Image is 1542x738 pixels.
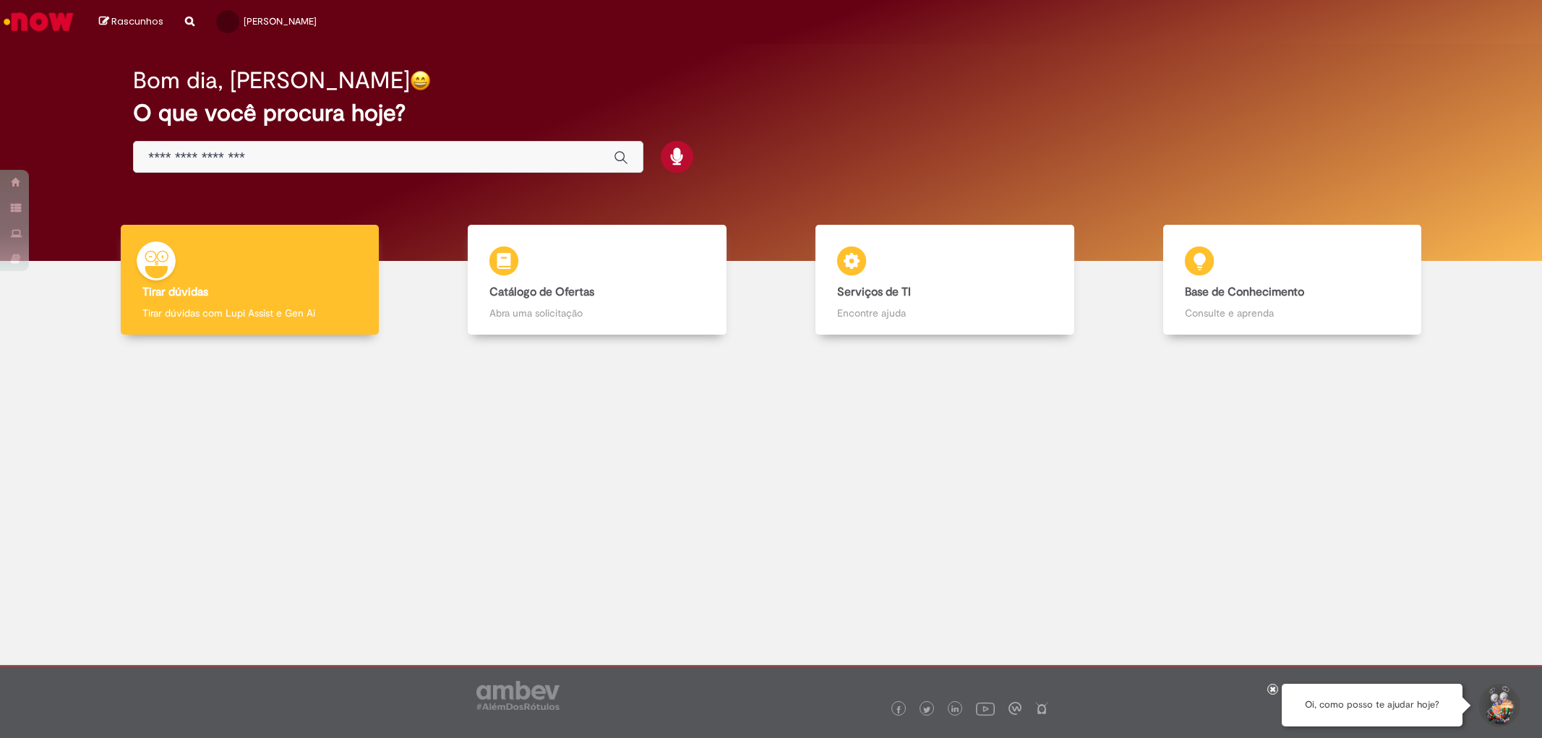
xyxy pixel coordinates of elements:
img: happy-face.png [410,70,431,91]
div: Oi, como posso te ajudar hoje? [1282,684,1462,726]
button: Iniciar Conversa de Suporte [1477,684,1520,727]
p: Abra uma solicitação [489,306,704,320]
p: Encontre ajuda [837,306,1052,320]
img: logo_footer_facebook.png [895,706,902,713]
b: Base de Conhecimento [1185,285,1304,299]
b: Serviços de TI [837,285,911,299]
p: Tirar dúvidas com Lupi Assist e Gen Ai [142,306,357,320]
a: Rascunhos [99,15,163,29]
h2: O que você procura hoje? [133,100,1408,126]
img: ServiceNow [1,7,76,36]
a: Serviços de TI Encontre ajuda [771,225,1119,335]
img: logo_footer_ambev_rotulo_gray.png [476,681,560,710]
a: Base de Conhecimento Consulte e aprenda [1118,225,1466,335]
span: Rascunhos [111,14,163,28]
img: logo_footer_linkedin.png [951,705,959,714]
span: [PERSON_NAME] [244,15,317,27]
img: logo_footer_twitter.png [923,706,930,713]
h2: Bom dia, [PERSON_NAME] [133,68,410,93]
b: Tirar dúvidas [142,285,208,299]
img: logo_footer_naosei.png [1035,702,1048,715]
img: logo_footer_youtube.png [976,699,995,718]
p: Consulte e aprenda [1185,306,1400,320]
b: Catálogo de Ofertas [489,285,594,299]
a: Tirar dúvidas Tirar dúvidas com Lupi Assist e Gen Ai [76,225,424,335]
img: logo_footer_workplace.png [1008,702,1021,715]
a: Catálogo de Ofertas Abra uma solicitação [424,225,771,335]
